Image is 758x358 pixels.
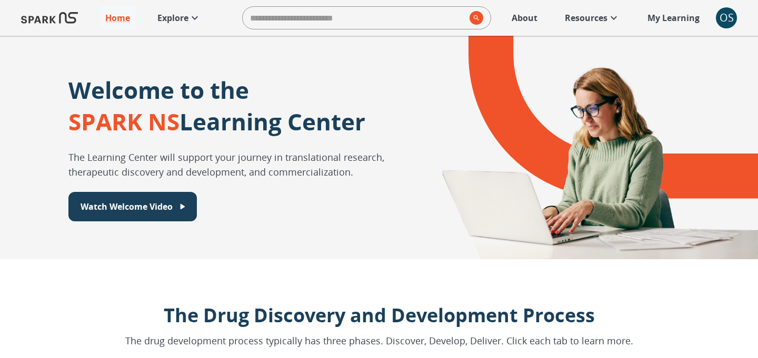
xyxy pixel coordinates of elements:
[647,12,700,24] p: My Learning
[512,12,537,24] p: About
[125,334,633,348] p: The drug development process typically has three phases. Discover, Develop, Deliver. Click each t...
[68,74,365,137] p: Welcome to the Learning Center
[68,150,413,179] p: The Learning Center will support your journey in translational research, therapeutic discovery an...
[716,7,737,28] button: account of current user
[413,36,758,259] div: A montage of drug development icons and a SPARK NS logo design element
[465,7,483,29] button: search
[105,12,130,24] p: Home
[68,192,197,221] button: Watch Welcome Video
[716,7,737,28] div: OS
[68,106,179,137] span: SPARK NS
[560,6,625,29] a: Resources
[157,12,188,24] p: Explore
[152,6,206,29] a: Explore
[565,12,607,24] p: Resources
[100,6,135,29] a: Home
[125,301,633,330] p: The Drug Discovery and Development Process
[642,6,705,29] a: My Learning
[506,6,543,29] a: About
[21,5,78,30] img: Logo of SPARK at Stanford
[81,200,173,213] p: Watch Welcome Video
